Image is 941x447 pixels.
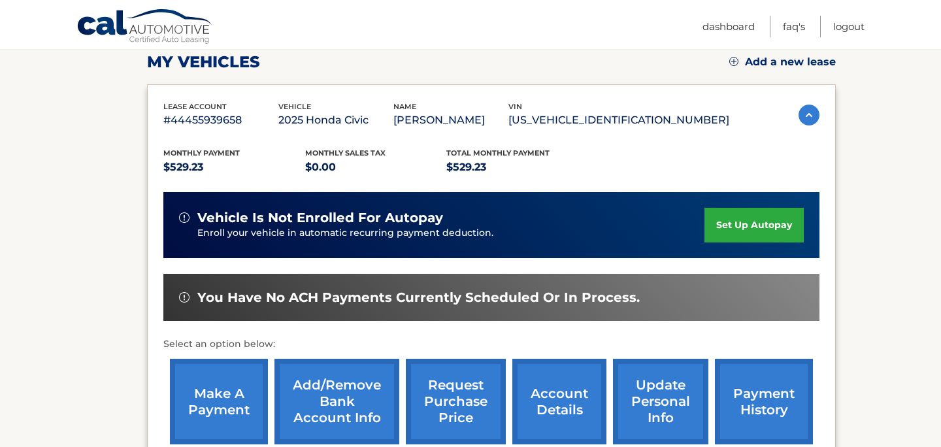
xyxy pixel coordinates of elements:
span: lease account [163,102,227,111]
a: request purchase price [406,359,506,444]
h2: my vehicles [147,52,260,72]
a: FAQ's [783,16,805,37]
span: name [393,102,416,111]
p: $529.23 [163,158,305,176]
p: [US_VEHICLE_IDENTIFICATION_NUMBER] [508,111,729,129]
a: Add/Remove bank account info [274,359,399,444]
img: add.svg [729,57,738,66]
p: $529.23 [446,158,588,176]
a: Logout [833,16,865,37]
a: make a payment [170,359,268,444]
img: alert-white.svg [179,212,190,223]
a: Cal Automotive [76,8,214,46]
a: Add a new lease [729,56,836,69]
a: update personal info [613,359,708,444]
p: $0.00 [305,158,447,176]
p: 2025 Honda Civic [278,111,393,129]
span: vehicle is not enrolled for autopay [197,210,443,226]
p: Enroll your vehicle in automatic recurring payment deduction. [197,226,704,240]
span: You have no ACH payments currently scheduled or in process. [197,290,640,306]
a: Dashboard [702,16,755,37]
a: set up autopay [704,208,804,242]
span: Monthly sales Tax [305,148,386,157]
span: Total Monthly Payment [446,148,550,157]
span: vehicle [278,102,311,111]
p: Select an option below: [163,337,819,352]
span: vin [508,102,522,111]
img: alert-white.svg [179,292,190,303]
img: accordion-active.svg [799,105,819,125]
a: payment history [715,359,813,444]
p: [PERSON_NAME] [393,111,508,129]
span: Monthly Payment [163,148,240,157]
a: account details [512,359,606,444]
p: #44455939658 [163,111,278,129]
